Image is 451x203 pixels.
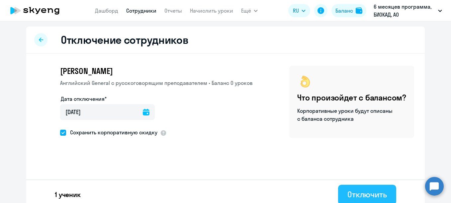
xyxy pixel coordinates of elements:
[356,7,362,14] img: balance
[241,7,251,15] span: Ещё
[297,107,394,123] p: Корпоративные уроки будут списаны с баланса сотрудника
[347,189,387,200] div: Отключить
[61,33,188,46] h2: Отключение сотрудников
[60,79,253,87] p: Английский General с русскоговорящим преподавателем • Баланс 0 уроков
[331,4,366,17] button: Балансbalance
[241,4,258,17] button: Ещё
[55,190,81,199] p: 1 ученик
[288,4,310,17] button: RU
[60,66,113,76] span: [PERSON_NAME]
[66,128,157,136] span: Сохранить корпоративную скидку
[297,92,406,103] h4: Что произойдет с балансом?
[335,7,353,15] div: Баланс
[164,7,182,14] a: Отчеты
[190,7,233,14] a: Начислить уроки
[293,7,299,15] span: RU
[95,7,118,14] a: Дашборд
[297,74,313,90] img: ok
[370,3,445,19] button: 6 месяцев программа, БИОКАД, АО
[126,7,156,14] a: Сотрудники
[61,95,107,103] label: Дата отключения*
[60,104,155,120] input: дд.мм.гггг
[374,3,435,19] p: 6 месяцев программа, БИОКАД, АО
